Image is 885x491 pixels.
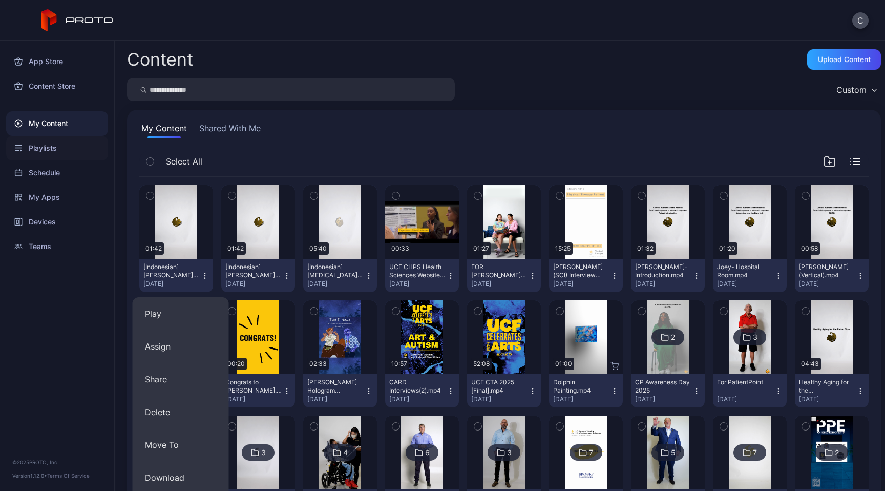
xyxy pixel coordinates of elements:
a: My Content [6,111,108,136]
div: CARD Interviews(2).mp4 [389,378,446,395]
div: Steve-BLISS (Vertical).mp4 [799,263,855,279]
a: Playlists [6,136,108,160]
button: CARD Interviews(2).mp4[DATE] [385,374,459,407]
button: UCF CTA 2025 [Final].mp4[DATE] [467,374,541,407]
button: For PatientPoint[DATE] [713,374,787,407]
button: [PERSON_NAME]- Introduction.mp4[DATE] [631,259,705,292]
div: 2 [835,448,839,457]
button: Shared With Me [197,122,263,138]
div: [DATE] [635,280,692,288]
button: [Indonesian] [PERSON_NAME] [for ViVE].mp4[DATE] [221,259,295,292]
div: 3 [753,333,757,342]
button: Share [133,363,229,396]
div: [DATE] [143,280,201,288]
div: [DATE] [553,280,610,288]
button: Assign [133,330,229,363]
div: [DATE] [389,280,447,288]
span: Select All [166,155,202,168]
div: [Indonesian] Parkinson's [for ViVE].mp4 [143,263,200,279]
button: [Indonesian] [PERSON_NAME] [for ViVE].mp4[DATE] [139,259,213,292]
div: [Indonesian] cancer_new(1).mp4 [307,263,364,279]
div: UCF CHPS Health Sciences Website Banner.mp4 [389,263,446,279]
a: Schedule [6,160,108,185]
button: [Indonesian] [MEDICAL_DATA]_new(1).mp4[DATE] [303,259,377,292]
div: Healthy Aging for the Pelvic Floor [FINAL CUT].mp4 [799,378,855,395]
a: Terms Of Service [47,473,90,479]
div: 3 [507,448,512,457]
span: Version 1.12.0 • [12,473,47,479]
a: App Store [6,49,108,74]
div: 7 [753,448,757,457]
div: [Indonesian] Parkinson's [for ViVE].mp4 [225,263,282,279]
button: Move To [133,428,229,461]
div: Joey- Hospital Room.mp4 [717,263,773,279]
div: UCF CTA 2025 [Final].mp4 [471,378,528,395]
div: 3 [261,448,266,457]
div: [DATE] [307,280,365,288]
div: [DATE] [307,395,365,403]
a: My Apps [6,185,108,210]
div: [DATE] [225,395,283,403]
div: FOR MARINA HOLOGRAM edited.mp4 [471,263,528,279]
div: 4 [343,448,348,457]
div: [DATE] [717,280,774,288]
button: Delete [133,396,229,428]
div: Custom [836,85,867,95]
div: CP Awareness Day 2025 [635,378,691,395]
div: 5 [671,448,676,457]
button: C [852,12,869,29]
div: 6 [425,448,430,457]
div: [DATE] [799,395,856,403]
div: Dolphin Painting.mp4 [553,378,609,395]
button: My Content [139,122,189,138]
div: 2 [671,333,675,342]
div: Congrats to Dean Theriot.mp4 [225,378,282,395]
div: Content [127,51,193,68]
div: © 2025 PROTO, Inc. [12,458,102,466]
button: Congrats to [PERSON_NAME].mp4[DATE] [221,374,295,407]
div: [DATE] [553,395,610,403]
button: Dolphin Painting.mp4[DATE] [549,374,623,407]
div: [DATE] [471,395,529,403]
div: Adrian (SCI) Interview Resized.mp4 [553,263,609,279]
a: Teams [6,234,108,259]
button: [PERSON_NAME] (SCI) Interview Resized.mp4[DATE] [549,259,623,292]
button: UCF CHPS Health Sciences Website Banner.mp4[DATE] [385,259,459,292]
a: Devices [6,210,108,234]
div: Joey- Introduction.mp4 [635,263,691,279]
button: Joey- Hospital Room.mp4[DATE] [713,259,787,292]
div: [DATE] [225,280,283,288]
button: FOR [PERSON_NAME] edited.mp4[DATE] [467,259,541,292]
div: Lisi Hologram Video.mp4 [307,378,364,395]
div: [DATE] [799,280,856,288]
button: Healthy Aging for the [MEDICAL_DATA] [FINAL CUT].mp4[DATE] [795,374,869,407]
div: [DATE] [389,395,447,403]
div: For PatientPoint [717,378,773,386]
a: Content Store [6,74,108,98]
div: 7 [589,448,593,457]
div: [DATE] [471,280,529,288]
button: Upload Content [807,49,881,70]
button: [PERSON_NAME] (Vertical).mp4[DATE] [795,259,869,292]
button: Custom [831,78,881,101]
div: Upload Content [818,55,871,64]
div: [DATE] [635,395,692,403]
div: [DATE] [717,395,774,403]
button: CP Awareness Day 2025[DATE] [631,374,705,407]
button: Play [133,297,229,330]
button: [PERSON_NAME] Hologram Video.mp4[DATE] [303,374,377,407]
